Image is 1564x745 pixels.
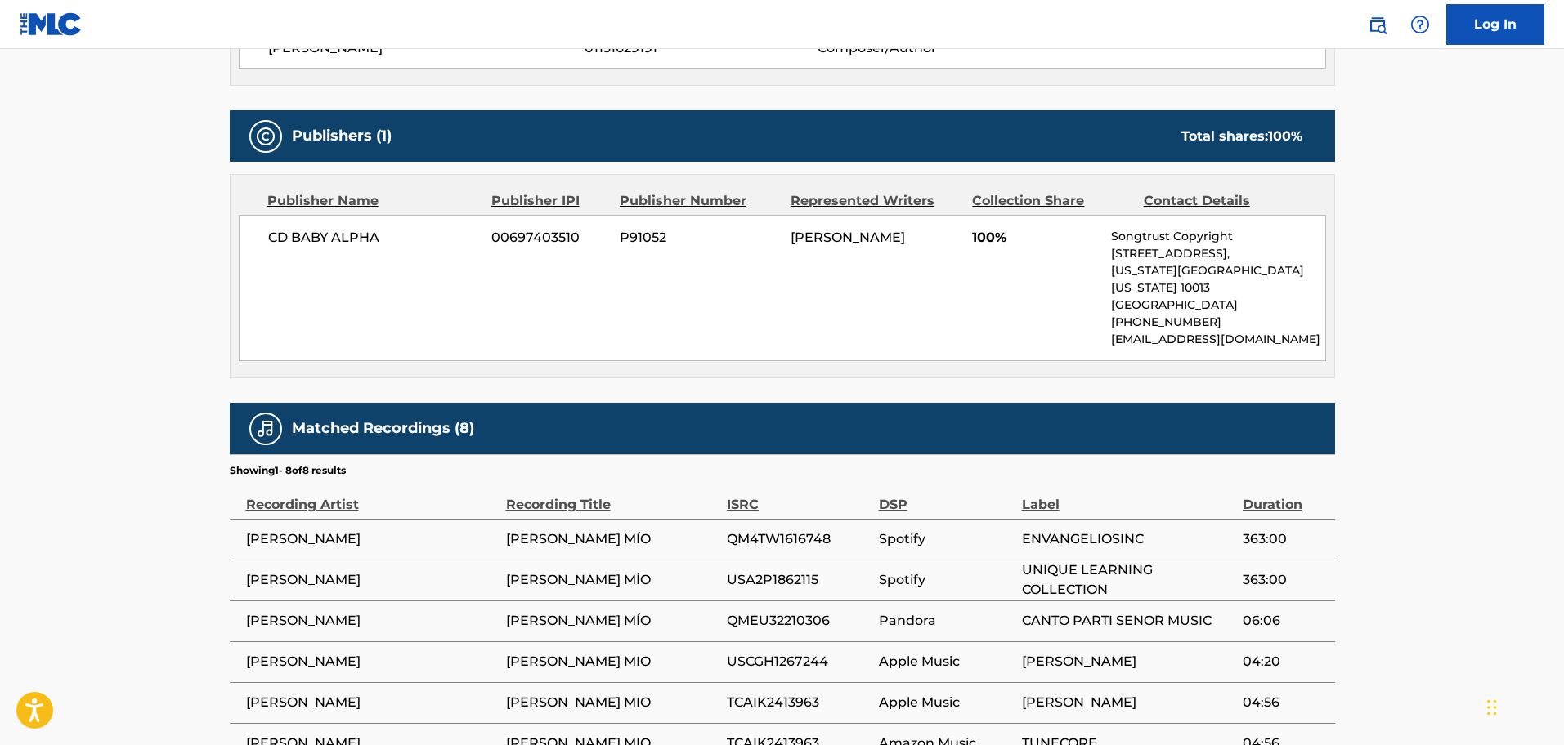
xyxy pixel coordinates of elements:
[1181,127,1302,146] div: Total shares:
[1361,8,1394,41] a: Public Search
[292,419,474,438] h5: Matched Recordings (8)
[267,191,479,211] div: Publisher Name
[879,529,1014,549] span: Spotify
[1243,693,1327,712] span: 04:56
[1482,667,1564,745] div: Widget de chat
[1144,191,1302,211] div: Contact Details
[791,230,905,245] span: [PERSON_NAME]
[1111,297,1324,314] p: [GEOGRAPHIC_DATA]
[1111,331,1324,348] p: [EMAIL_ADDRESS][DOMAIN_NAME]
[246,652,498,671] span: [PERSON_NAME]
[1446,4,1544,45] a: Log In
[620,191,778,211] div: Publisher Number
[727,652,871,671] span: USCGH1267244
[879,652,1014,671] span: Apple Music
[1482,667,1564,745] iframe: Chat Widget
[506,693,719,712] span: [PERSON_NAME] MIO
[727,529,871,549] span: QM4TW1616748
[1487,683,1497,732] div: Arrastrar
[246,478,498,515] div: Recording Artist
[879,611,1014,631] span: Pandora
[1243,570,1327,590] span: 363:00
[727,570,871,590] span: USA2P1862115
[246,570,498,590] span: [PERSON_NAME]
[1111,314,1324,331] p: [PHONE_NUMBER]
[1022,529,1235,549] span: ENVANGELIOSINC
[1243,652,1327,671] span: 04:20
[256,419,276,439] img: Matched Recordings
[1243,529,1327,549] span: 363:00
[491,228,607,248] span: 00697403510
[879,693,1014,712] span: Apple Music
[1410,15,1430,34] img: help
[230,463,346,478] p: Showing 1 - 8 of 8 results
[246,693,498,712] span: [PERSON_NAME]
[1022,611,1235,631] span: CANTO PARTI SENOR MUSIC
[506,652,719,671] span: [PERSON_NAME] MIO
[1022,693,1235,712] span: [PERSON_NAME]
[1243,611,1327,631] span: 06:06
[1243,478,1327,515] div: Duration
[1022,652,1235,671] span: [PERSON_NAME]
[791,191,960,211] div: Represented Writers
[1404,8,1436,41] div: Help
[1111,228,1324,245] p: Songtrust Copyright
[246,529,498,549] span: [PERSON_NAME]
[1368,15,1387,34] img: search
[727,611,871,631] span: QMEU32210306
[506,529,719,549] span: [PERSON_NAME] MÍO
[491,191,607,211] div: Publisher IPI
[1268,128,1302,144] span: 100 %
[879,478,1014,515] div: DSP
[292,127,392,145] h5: Publishers (1)
[506,611,719,631] span: [PERSON_NAME] MÍO
[506,478,719,515] div: Recording Title
[879,570,1014,590] span: Spotify
[1111,262,1324,297] p: [US_STATE][GEOGRAPHIC_DATA][US_STATE] 10013
[972,228,1099,248] span: 100%
[727,693,871,712] span: TCAIK2413963
[268,228,480,248] span: CD BABY ALPHA
[506,570,719,590] span: [PERSON_NAME] MÍO
[1022,560,1235,600] span: UNIQUE LEARNING COLLECTION
[1022,478,1235,515] div: Label
[1111,245,1324,262] p: [STREET_ADDRESS],
[256,127,276,146] img: Publishers
[246,611,498,631] span: [PERSON_NAME]
[20,12,83,36] img: MLC Logo
[620,228,778,248] span: P91052
[972,191,1131,211] div: Collection Share
[727,478,871,515] div: ISRC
